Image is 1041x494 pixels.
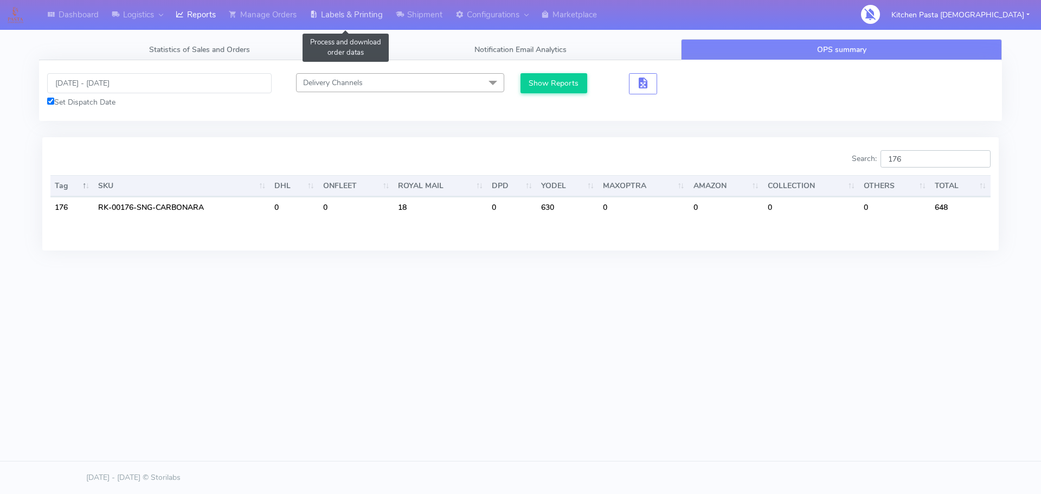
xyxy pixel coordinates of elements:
[94,197,270,217] td: RK-00176-SNG-CARBONARA
[50,197,94,217] td: 176
[39,39,1002,60] ul: Tabs
[319,197,394,217] td: 0
[394,175,487,197] th: ROYAL MAIL : activate to sort column ascending
[881,150,991,168] input: Search:
[817,44,866,55] span: OPS summary
[930,197,991,217] td: 648
[537,175,599,197] th: YODEL : activate to sort column ascending
[474,44,567,55] span: Notification Email Analytics
[852,150,991,168] label: Search:
[303,78,363,88] span: Delivery Channels
[537,197,599,217] td: 630
[859,197,930,217] td: 0
[763,175,859,197] th: COLLECTION : activate to sort column ascending
[599,197,689,217] td: 0
[319,175,394,197] th: ONFLEET : activate to sort column ascending
[599,175,689,197] th: MAXOPTRA : activate to sort column ascending
[859,175,930,197] th: OTHERS : activate to sort column ascending
[689,197,763,217] td: 0
[149,44,250,55] span: Statistics of Sales and Orders
[487,197,537,217] td: 0
[487,175,537,197] th: DPD : activate to sort column ascending
[50,175,94,197] th: Tag: activate to sort column descending
[520,73,587,93] button: Show Reports
[689,175,763,197] th: AMAZON : activate to sort column ascending
[883,4,1038,26] button: Kitchen Pasta [DEMOGRAPHIC_DATA]
[270,175,318,197] th: DHL : activate to sort column ascending
[930,175,991,197] th: TOTAL : activate to sort column ascending
[94,175,270,197] th: SKU: activate to sort column ascending
[394,197,487,217] td: 18
[47,73,272,93] input: Pick the Daterange
[270,197,318,217] td: 0
[47,97,272,108] div: Set Dispatch Date
[763,197,859,217] td: 0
